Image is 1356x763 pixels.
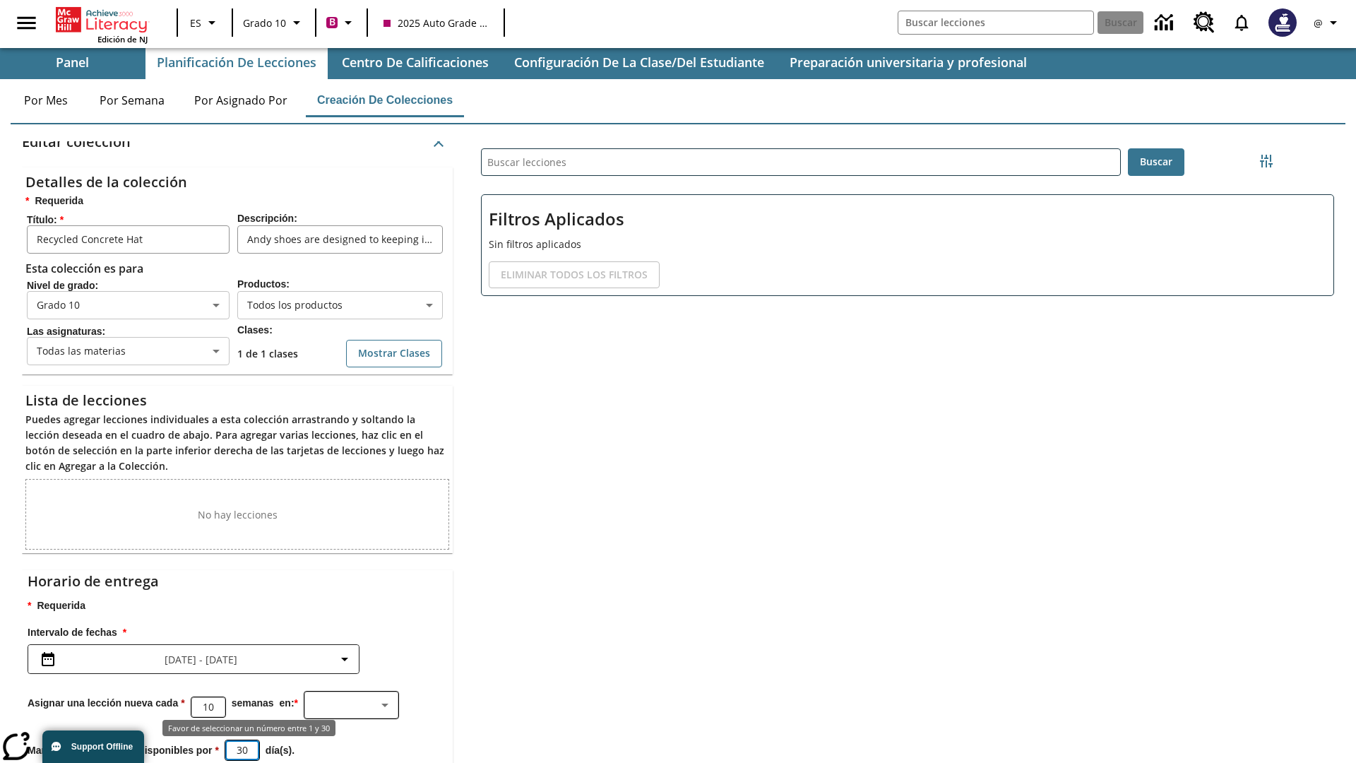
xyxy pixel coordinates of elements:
[280,696,298,711] h3: en:
[42,731,144,763] button: Support Offline
[237,225,443,254] input: Descripción
[28,598,453,614] p: Requerida
[232,696,274,711] p: semanas
[191,688,225,726] input: Favor de seleccionar un número entre 1 y 10
[1260,4,1305,41] button: Escoja un nuevo avatar
[237,346,298,361] p: 1 de 1 clases
[482,149,1120,175] input: Buscar lecciones
[56,6,148,34] a: Portada
[165,652,237,667] span: [DATE] - [DATE]
[778,45,1038,79] button: Preparación universitaria y profesional
[22,131,131,153] h2: Editar colección
[225,740,260,761] div: Favor de seleccionar un número entre 1 y 30
[424,128,453,156] button: Cancelar
[191,697,226,718] div: Favor de seleccionar un número entre 1 y 10
[481,194,1334,296] div: Filtros Aplicados
[321,10,362,35] button: Boost El color de la clase es rojo violeta. Cambiar el color de la clase.
[1305,10,1350,35] button: Perfil/Configuración
[346,340,442,367] button: Mostrar Clases
[237,324,273,336] span: Clases :
[27,326,236,337] span: Las asignaturas :
[25,171,449,194] h2: Detalles de la colección
[243,16,286,30] span: Grado 10
[1268,8,1297,37] img: Avatar
[27,280,236,291] span: Nivel de grado :
[1185,4,1223,42] a: Centro de recursos, Se abrirá en una pestaña nueva.
[28,625,453,641] h3: Intervalo de fechas
[11,83,81,117] button: Por mes
[25,259,449,278] h6: Esta colección es para
[182,10,227,35] button: Lenguaje: ES, Selecciona un idioma
[1146,4,1185,42] a: Centro de información
[1314,16,1323,30] span: @
[97,34,148,45] span: Edición de NJ
[1128,148,1184,176] button: Buscar
[266,743,295,759] h3: día(s).
[237,213,297,224] span: Descripción :
[162,720,335,736] div: Favor de seleccionar un número entre 1 y 30
[28,696,185,711] h3: Asignar una lección nueva cada
[898,11,1093,34] input: Buscar campo
[71,742,133,752] span: Support Offline
[306,83,464,117] button: Creación de colecciones
[336,651,353,668] svg: Collapse Date Range Filter
[25,412,449,474] h6: Puedes agregar lecciones individuales a esta colección arrastrando y soltando la lección deseada ...
[28,570,453,593] h2: Horario de entrega
[331,45,500,79] button: Centro de calificaciones
[190,16,201,30] span: ES
[237,291,443,319] div: Todos los productos
[56,4,148,45] div: Portada
[489,237,1326,252] p: Sin filtros aplicados
[88,83,176,117] button: Por semana
[198,507,278,522] p: No hay lecciones
[489,202,1326,237] h2: Filtros Aplicados
[237,10,311,35] button: Grado: Grado 10, Elige un grado
[27,291,230,319] div: Grado 10
[34,651,353,668] button: Seleccione el intervalo de fechas opción del menú
[6,2,47,44] button: Abrir el menú lateral
[1,45,143,79] button: Panel
[503,45,775,79] button: Configuración de la clase/del estudiante
[1252,147,1280,175] button: Menú lateral de filtros
[237,278,290,290] span: Productos :
[27,337,230,365] div: Todas las materias
[145,45,328,79] button: Planificación de lecciones
[27,225,230,254] input: Tí­tulo
[25,389,449,412] h2: Lista de lecciones
[27,214,236,225] span: Tí­tulo :
[329,13,335,31] span: B
[383,16,488,30] span: 2025 Auto Grade 10
[1223,4,1260,41] a: Notificaciones
[183,83,299,117] button: Por asignado por
[25,194,449,209] h6: Requerida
